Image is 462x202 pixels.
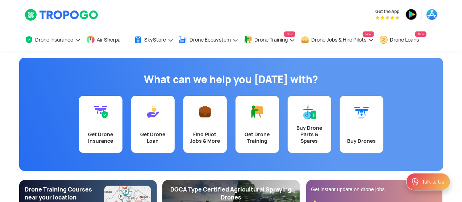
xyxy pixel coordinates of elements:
a: Drone Ecosystem [179,29,238,51]
div: Find Pilot Jobs & More [188,131,222,144]
span: Get the App [376,9,400,14]
div: Get Drone Insurance [83,131,118,144]
img: TropoGo Logo [25,9,99,21]
img: ic_Support.svg [411,177,420,186]
span: Drone Insurance [36,37,74,43]
div: Get Drone Training [240,131,275,144]
span: New [415,31,426,37]
img: Buy Drone Parts & Spares [302,104,317,119]
a: Air Sherpa [86,29,128,51]
a: Drone TrainingNew [244,29,295,51]
img: playstore [405,9,417,20]
img: appstore [426,9,438,20]
a: Drone LoansNew [379,29,426,51]
div: Buy Drones [344,138,379,144]
div: Drone Training Courses near your location [25,186,104,202]
img: Get Drone Insurance [93,104,108,119]
span: Drone Training [255,37,288,43]
a: Drone Jobs & Hire PilotsNew [301,29,374,51]
img: Get Drone Training [250,104,265,119]
img: App Raking [376,16,399,20]
span: SkyStore [145,37,166,43]
a: SkyStore [134,29,174,51]
span: New [284,31,295,37]
div: Talk to Us [422,178,444,185]
span: Drone Jobs & Hire Pilots [312,37,367,43]
a: Drone Insurance [25,29,81,51]
div: Get Drone Loan [136,131,170,144]
a: Buy Drones [340,96,383,153]
div: Get instant update on drone jobs [311,186,437,193]
a: Get Drone Insurance [79,96,122,153]
a: Buy Drone Parts & Spares [288,96,331,153]
div: Buy Drone Parts & Spares [292,125,327,144]
span: New [363,31,374,37]
a: Get Drone Loan [131,96,175,153]
span: Drone Ecosystem [190,37,231,43]
h1: What can we help you [DATE] with? [25,72,438,87]
div: DGCA Type Certified Agricultural Spraying Drones [168,186,294,202]
img: Find Pilot Jobs & More [198,104,212,119]
img: Get Drone Loan [146,104,160,119]
a: Get Drone Training [236,96,279,153]
img: Buy Drones [354,104,369,119]
span: Drone Loans [390,37,419,43]
a: Find Pilot Jobs & More [183,96,227,153]
span: Air Sherpa [97,37,121,43]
